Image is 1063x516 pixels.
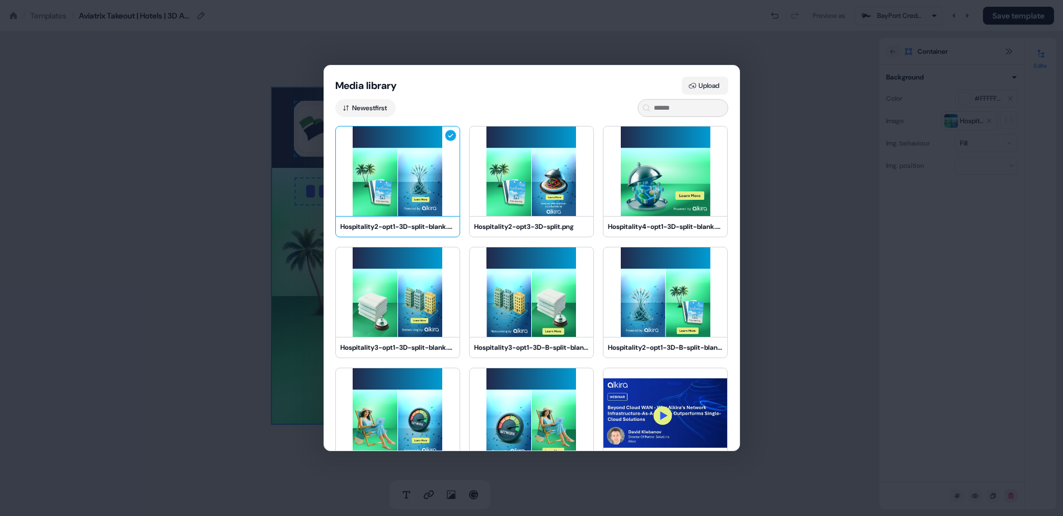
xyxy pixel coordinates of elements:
[470,247,593,337] img: Hospitality3-opt1-3D-B-split-blank.png
[474,221,589,232] div: Hospitality2-opt3-3D-split.png
[340,342,455,353] div: Hospitality3-opt1-3D-split-blank.png
[335,99,396,117] button: Newestfirst
[335,79,397,92] button: Media library
[474,342,589,353] div: Hospitality3-opt1-3D-B-split-blank.png
[608,221,723,232] div: Hospitality4-opt1-3D-split-blank.png
[608,342,723,353] div: Hospitality2-opt1-3D-B-split-blank.png
[336,247,460,337] img: Hospitality3-opt1-3D-split-blank.png
[336,368,460,458] img: Hospitality1-opt2-3D-split-blank.png
[603,247,727,337] img: Hospitality2-opt1-3D-B-split-blank.png
[603,126,727,216] img: Hospitality4-opt1-3D-split-blank.png
[340,221,455,232] div: Hospitality2-opt1-3D-split-blank.png
[336,126,460,216] img: Hospitality2-opt1-3D-split-blank.png
[603,368,727,458] img: Webinar-Beyond-Cloud-WAN.jpg.webp
[470,126,593,216] img: Hospitality2-opt3-3D-split.png
[470,368,593,458] img: Hospitality1-opt2-3D-B-split-blank.png
[682,77,728,95] button: Upload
